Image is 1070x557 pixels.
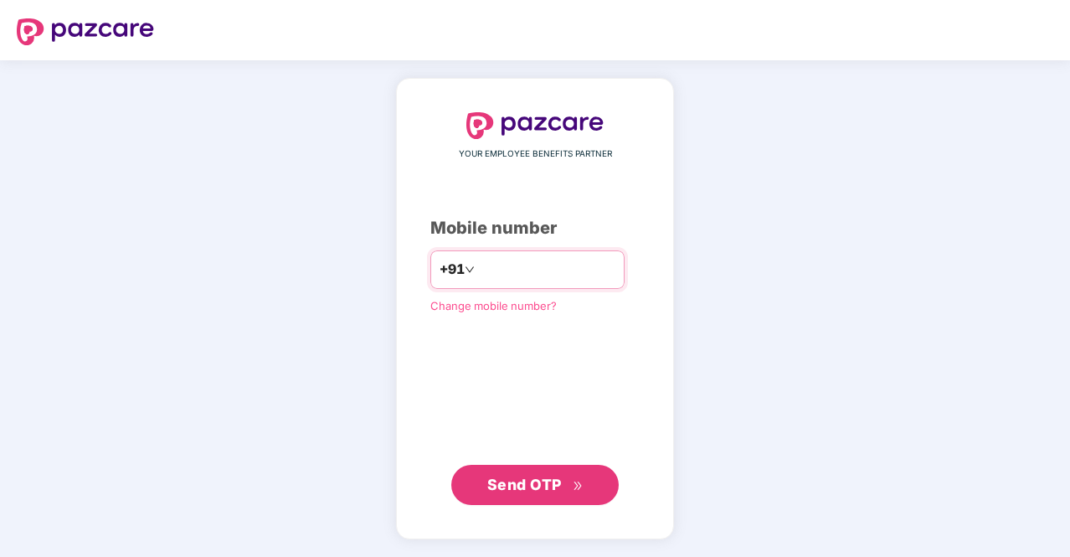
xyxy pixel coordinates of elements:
span: down [465,265,475,275]
img: logo [466,112,604,139]
button: Send OTPdouble-right [451,465,619,505]
a: Change mobile number? [430,299,557,312]
span: Send OTP [487,476,562,493]
span: +91 [440,259,465,280]
img: logo [17,18,154,45]
span: double-right [573,481,584,492]
span: YOUR EMPLOYEE BENEFITS PARTNER [459,147,612,161]
div: Mobile number [430,215,640,241]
